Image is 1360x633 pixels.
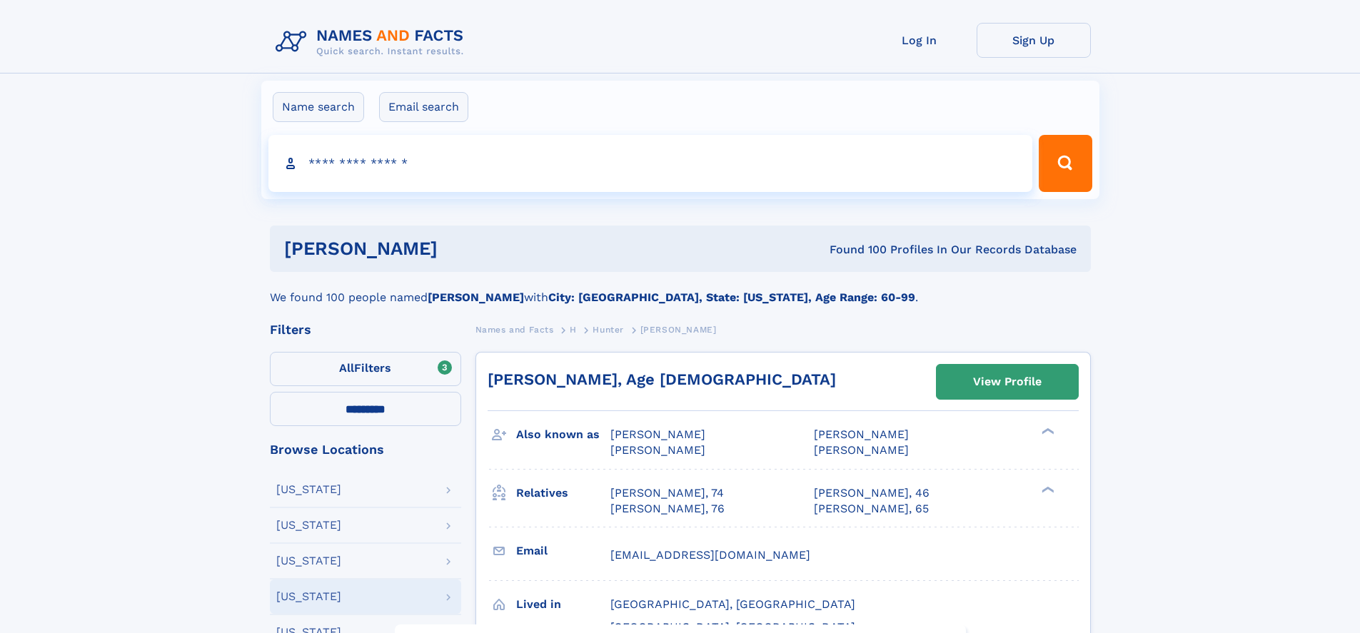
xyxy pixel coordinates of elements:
[428,290,524,304] b: [PERSON_NAME]
[610,427,705,441] span: [PERSON_NAME]
[273,92,364,122] label: Name search
[276,484,341,495] div: [US_STATE]
[814,443,909,457] span: [PERSON_NAME]
[270,272,1091,306] div: We found 100 people named with .
[516,422,610,447] h3: Also known as
[633,242,1077,258] div: Found 100 Profiles In Our Records Database
[814,485,930,501] a: [PERSON_NAME], 46
[1038,485,1055,494] div: ❯
[270,23,475,61] img: Logo Names and Facts
[516,539,610,563] h3: Email
[488,370,836,388] a: [PERSON_NAME], Age [DEMOGRAPHIC_DATA]
[610,548,810,562] span: [EMAIL_ADDRESS][DOMAIN_NAME]
[640,325,717,335] span: [PERSON_NAME]
[339,361,354,375] span: All
[270,352,461,386] label: Filters
[593,320,624,338] a: Hunter
[284,240,634,258] h1: [PERSON_NAME]
[268,135,1033,192] input: search input
[1038,427,1055,436] div: ❯
[570,325,577,335] span: H
[1039,135,1092,192] button: Search Button
[973,365,1042,398] div: View Profile
[548,290,915,304] b: City: [GEOGRAPHIC_DATA], State: [US_STATE], Age Range: 60-99
[814,427,909,441] span: [PERSON_NAME]
[570,320,577,338] a: H
[593,325,624,335] span: Hunter
[379,92,468,122] label: Email search
[610,597,855,611] span: [GEOGRAPHIC_DATA], [GEOGRAPHIC_DATA]
[977,23,1091,58] a: Sign Up
[516,481,610,505] h3: Relatives
[610,501,725,517] a: [PERSON_NAME], 76
[610,485,724,501] a: [PERSON_NAME], 74
[610,443,705,457] span: [PERSON_NAME]
[475,320,554,338] a: Names and Facts
[814,501,929,517] a: [PERSON_NAME], 65
[937,365,1078,399] a: View Profile
[270,323,461,336] div: Filters
[862,23,977,58] a: Log In
[516,592,610,617] h3: Lived in
[276,591,341,602] div: [US_STATE]
[270,443,461,456] div: Browse Locations
[276,520,341,531] div: [US_STATE]
[276,555,341,567] div: [US_STATE]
